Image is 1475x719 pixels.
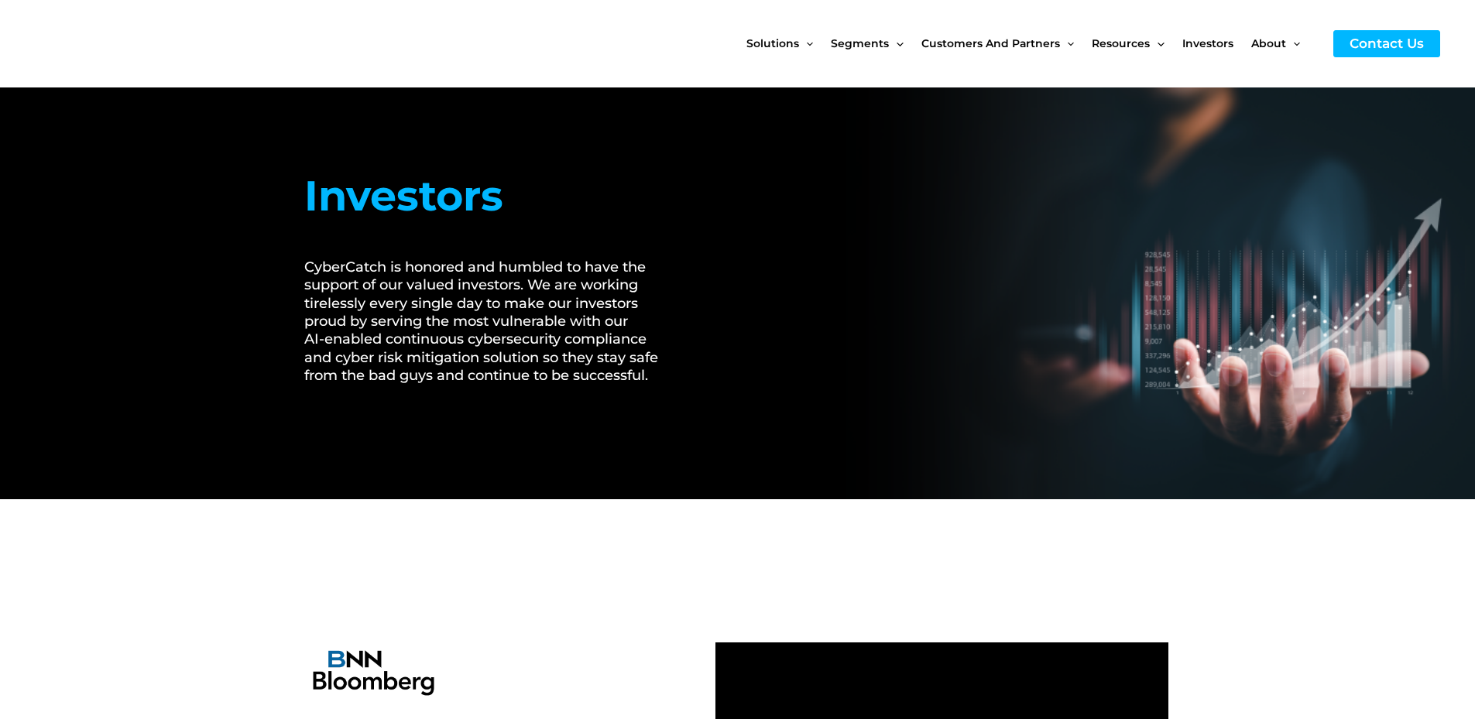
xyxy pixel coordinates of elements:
h1: Investors [304,165,677,228]
span: Menu Toggle [889,11,903,76]
span: Solutions [746,11,799,76]
span: Menu Toggle [799,11,813,76]
a: Contact Us [1333,30,1440,57]
a: Investors [1182,11,1251,76]
span: Menu Toggle [1286,11,1300,76]
span: Menu Toggle [1060,11,1074,76]
span: Investors [1182,11,1233,76]
span: About [1251,11,1286,76]
span: Customers and Partners [921,11,1060,76]
span: Segments [831,11,889,76]
img: CyberCatch [27,12,213,76]
span: Resources [1092,11,1150,76]
h2: CyberCatch is honored and humbled to have the support of our valued investors. We are working tir... [304,258,677,385]
span: Menu Toggle [1150,11,1164,76]
nav: Site Navigation: New Main Menu [746,11,1318,76]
